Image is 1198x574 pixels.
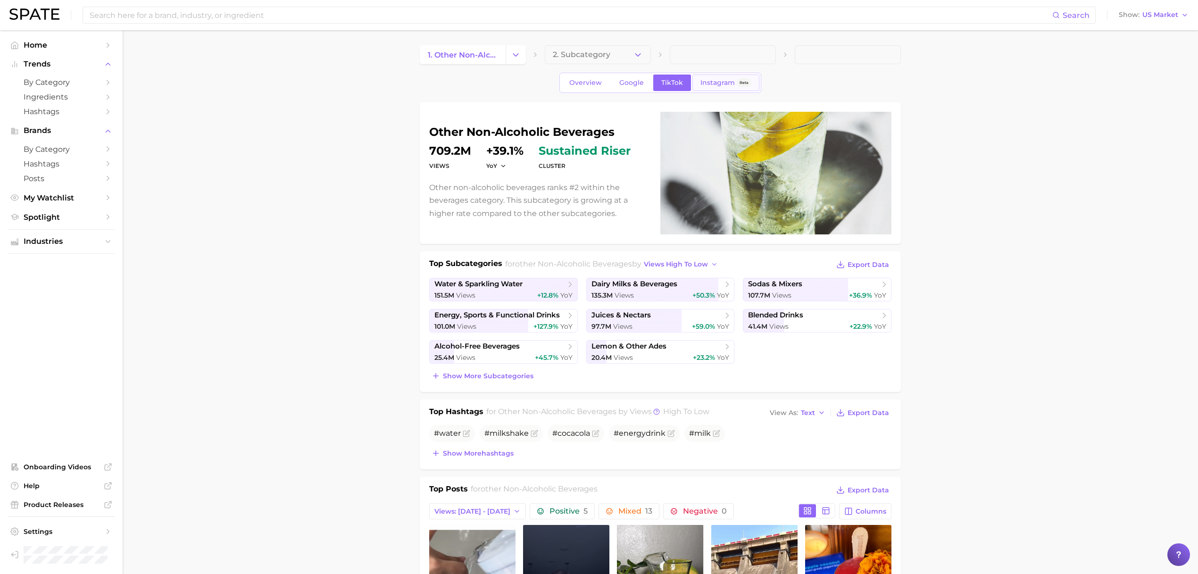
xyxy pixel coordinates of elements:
[24,60,99,68] span: Trends
[456,353,475,362] span: Views
[661,79,683,87] span: TikTok
[591,322,611,331] span: 97.7m
[560,322,573,331] span: YoY
[552,429,590,438] span: #cocacola
[545,45,651,64] button: 2. Subcategory
[1063,11,1090,20] span: Search
[743,309,891,333] a: blended drinks41.4m Views+22.9% YoY
[591,311,651,320] span: juices & nectars
[429,278,578,301] a: water & sparkling water151.5m Views+12.8% YoY
[8,210,115,225] a: Spotlight
[801,410,815,416] span: Text
[429,340,578,364] a: alcohol-free beverages25.4m Views+45.7% YoY
[848,486,889,494] span: Export Data
[24,41,99,50] span: Home
[481,484,598,493] span: other non-alcoholic beverages
[615,291,634,299] span: Views
[8,191,115,205] a: My Watchlist
[8,104,115,119] a: Hashtags
[748,291,770,299] span: 107.7m
[24,193,99,202] span: My Watchlist
[586,309,735,333] a: juices & nectars97.7m Views+59.0% YoY
[770,410,798,416] span: View As
[8,124,115,138] button: Brands
[618,507,652,515] span: Mixed
[692,322,715,331] span: +59.0%
[24,145,99,154] span: by Category
[748,322,767,331] span: 41.4m
[420,45,506,64] a: 1. other non-alcoholic beverages
[429,447,516,460] button: Show morehashtags
[8,234,115,249] button: Industries
[443,372,533,380] span: Show more subcategories
[484,429,529,438] span: #milkshake
[24,92,99,101] span: Ingredients
[748,311,803,320] span: blended drinks
[434,291,454,299] span: 151.5m
[429,160,471,172] dt: Views
[856,507,886,516] span: Columns
[591,342,666,351] span: lemon & other ades
[874,322,886,331] span: YoY
[24,159,99,168] span: Hashtags
[586,278,735,301] a: dairy milks & beverages135.3m Views+50.3% YoY
[619,79,644,87] span: Google
[553,50,610,59] span: 2. Subcategory
[848,261,889,269] span: Export Data
[539,145,631,157] span: sustained riser
[834,258,891,271] button: Export Data
[591,280,677,289] span: dairy milks & beverages
[8,38,115,52] a: Home
[8,57,115,71] button: Trends
[429,406,483,419] h1: Top Hashtags
[748,280,802,289] span: sodas & mixers
[537,291,558,299] span: +12.8%
[611,75,652,91] a: Google
[429,483,468,498] h1: Top Posts
[515,259,632,268] span: other non-alcoholic beverages
[429,309,578,333] a: energy, sports & functional drinks101.0m Views+127.9% YoY
[641,258,721,271] button: views high to low
[8,543,115,566] a: Log out. Currently logged in as Brennan McVicar with e-mail brennan@spate.nyc.
[645,507,652,516] span: 13
[583,507,588,516] span: 5
[24,500,99,509] span: Product Releases
[740,79,749,87] span: Beta
[653,75,691,91] a: TikTok
[834,483,891,497] button: Export Data
[591,291,613,299] span: 135.3m
[486,162,497,170] span: YoY
[24,78,99,87] span: by Category
[849,291,872,299] span: +36.9%
[533,322,558,331] span: +127.9%
[429,369,536,383] button: Show more subcategories
[614,353,633,362] span: Views
[429,145,471,157] dd: 709.2m
[506,45,526,64] button: Change Category
[693,353,715,362] span: +23.2%
[9,8,59,20] img: SPATE
[849,322,872,331] span: +22.9%
[486,406,709,419] h2: for by Views
[689,429,711,438] span: #milk
[614,429,666,438] span: #energydrink
[429,258,502,272] h1: Top Subcategories
[429,503,526,519] button: Views: [DATE] - [DATE]
[24,482,99,490] span: Help
[848,409,889,417] span: Export Data
[24,237,99,246] span: Industries
[486,162,507,170] button: YoY
[560,353,573,362] span: YoY
[834,406,891,419] button: Export Data
[692,291,715,299] span: +50.3%
[8,90,115,104] a: Ingredients
[471,483,598,498] h2: for
[463,430,470,437] button: Flag as miscategorized or irrelevant
[644,260,708,268] span: views high to low
[8,171,115,186] a: Posts
[443,449,514,458] span: Show more hashtags
[1142,12,1178,17] span: US Market
[429,181,649,220] p: Other non-alcoholic beverages ranks #2 within the beverages category. This subcategory is growing...
[434,507,510,516] span: Views: [DATE] - [DATE]
[743,278,891,301] a: sodas & mixers107.7m Views+36.9% YoY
